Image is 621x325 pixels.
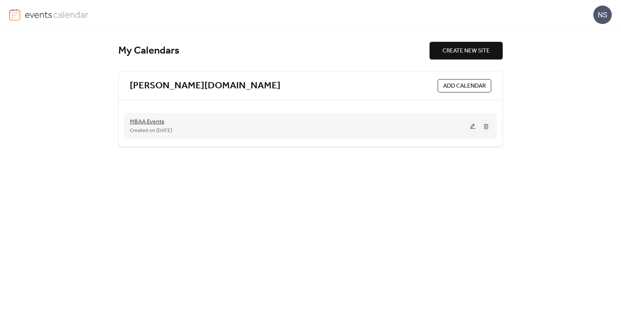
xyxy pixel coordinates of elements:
[442,47,490,55] span: CREATE NEW SITE
[130,80,281,92] a: [PERSON_NAME][DOMAIN_NAME]
[9,9,20,21] img: logo
[438,79,491,92] button: ADD CALENDAR
[25,9,89,20] img: logo-type
[443,82,486,91] span: ADD CALENDAR
[593,6,612,24] div: NS
[130,126,172,135] span: Created on [DATE]
[130,120,164,124] a: MBAA Events
[130,118,164,126] span: MBAA Events
[118,44,430,57] div: My Calendars
[430,42,503,60] button: CREATE NEW SITE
